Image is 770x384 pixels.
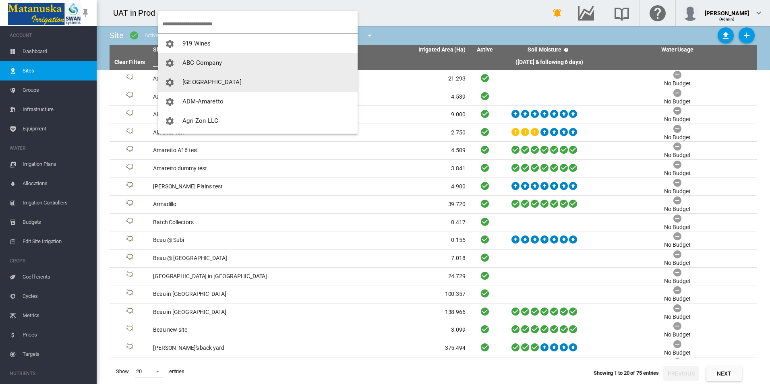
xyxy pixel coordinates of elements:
[165,116,174,126] md-icon: icon-cog
[165,97,174,107] md-icon: icon-cog
[165,39,174,49] md-icon: icon-cog
[165,58,174,68] md-icon: icon-cog
[158,92,358,111] button: You have 'Admin' permissions to ADM-Amaretto
[182,40,211,47] span: 919 Wines
[158,111,358,130] button: You have 'Admin' permissions to Agri-Zon LLC
[182,59,222,66] span: ABC Company
[182,117,218,124] span: Agri-Zon LLC
[182,98,224,105] span: ADM-Amaretto
[158,34,358,53] button: You have 'Admin' permissions to 919 Wines
[182,78,242,86] span: [GEOGRAPHIC_DATA]
[158,130,358,150] button: You have 'Admin' permissions to Alterra Carpenters Beedelup
[165,78,174,87] md-icon: icon-cog
[158,72,358,92] button: You have 'Admin' permissions to Adelaide High School
[158,53,358,72] button: You have 'Admin' permissions to ABC Company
